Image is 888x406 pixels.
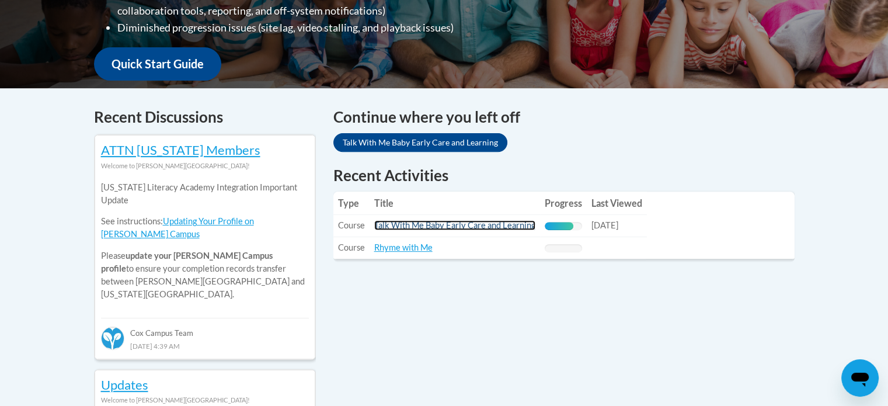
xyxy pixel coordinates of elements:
a: ATTN [US_STATE] Members [101,142,260,158]
th: Last Viewed [587,192,647,215]
span: Course [338,242,365,252]
div: [DATE] 4:39 AM [101,339,309,352]
b: update your [PERSON_NAME] Campus profile [101,251,273,273]
th: Type [333,192,370,215]
div: Progress, % [545,222,573,230]
h4: Recent Discussions [94,106,316,129]
a: Rhyme with Me [374,242,433,252]
div: Cox Campus Team [101,318,309,339]
a: Quick Start Guide [94,47,221,81]
iframe: Button to launch messaging window [841,359,879,397]
a: Updating Your Profile on [PERSON_NAME] Campus [101,216,254,239]
div: Please to ensure your completion records transfer between [PERSON_NAME][GEOGRAPHIC_DATA] and [US_... [101,172,309,310]
span: Course [338,220,365,230]
span: [DATE] [591,220,618,230]
th: Title [370,192,540,215]
a: Updates [101,377,148,393]
th: Progress [540,192,587,215]
li: Diminished progression issues (site lag, video stalling, and playback issues) [117,19,517,36]
h4: Continue where you left off [333,106,795,129]
a: Talk With Me Baby Early Care and Learning [374,220,535,230]
img: Cox Campus Team [101,327,124,350]
a: Talk With Me Baby Early Care and Learning [333,133,507,152]
h1: Recent Activities [333,165,795,186]
p: [US_STATE] Literacy Academy Integration Important Update [101,181,309,207]
div: Welcome to [PERSON_NAME][GEOGRAPHIC_DATA]! [101,159,309,172]
p: See instructions: [101,215,309,241]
